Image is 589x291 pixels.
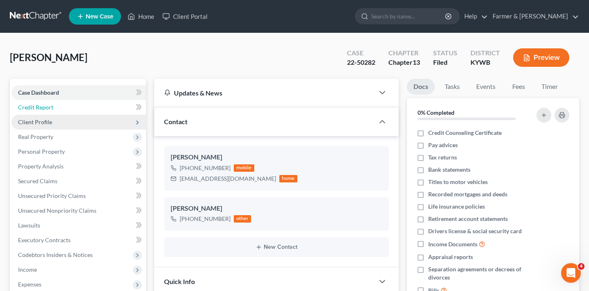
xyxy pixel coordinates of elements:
[428,202,485,211] span: Life insurance policies
[164,118,187,125] span: Contact
[428,141,458,149] span: Pay advices
[505,79,532,95] a: Fees
[470,58,500,67] div: KYWB
[18,192,86,199] span: Unsecured Priority Claims
[11,100,146,115] a: Credit Report
[18,104,53,111] span: Credit Report
[171,244,382,250] button: New Contact
[171,152,382,162] div: [PERSON_NAME]
[234,215,251,223] div: other
[433,58,457,67] div: Filed
[428,190,507,198] span: Recorded mortgages and deeds
[10,51,87,63] span: [PERSON_NAME]
[11,189,146,203] a: Unsecured Priority Claims
[428,178,488,186] span: Titles to motor vehicles
[347,48,375,58] div: Case
[11,85,146,100] a: Case Dashboard
[460,9,488,24] a: Help
[123,9,158,24] a: Home
[18,207,96,214] span: Unsecured Nonpriority Claims
[438,79,466,95] a: Tasks
[418,109,454,116] strong: 0% Completed
[428,215,508,223] span: Retirement account statements
[428,153,457,161] span: Tax returns
[428,240,477,248] span: Income Documents
[18,222,40,229] span: Lawsuits
[428,129,502,137] span: Credit Counseling Certificate
[433,48,457,58] div: Status
[279,175,297,182] div: home
[18,163,64,170] span: Property Analysis
[180,175,276,183] div: [EMAIL_ADDRESS][DOMAIN_NAME]
[18,236,71,243] span: Executory Contracts
[11,203,146,218] a: Unsecured Nonpriority Claims
[18,89,59,96] span: Case Dashboard
[18,266,37,273] span: Income
[489,9,579,24] a: Farmer & [PERSON_NAME]
[388,58,420,67] div: Chapter
[470,48,500,58] div: District
[11,218,146,233] a: Lawsuits
[18,281,41,288] span: Expenses
[11,159,146,174] a: Property Analysis
[86,14,113,20] span: New Case
[11,233,146,248] a: Executory Contracts
[561,263,581,283] iframe: Intercom live chat
[11,174,146,189] a: Secured Claims
[18,118,52,125] span: Client Profile
[413,58,420,66] span: 13
[470,79,502,95] a: Events
[158,9,212,24] a: Client Portal
[535,79,564,95] a: Timer
[18,148,65,155] span: Personal Property
[428,166,470,174] span: Bank statements
[407,79,435,95] a: Docs
[18,177,57,184] span: Secured Claims
[164,89,364,97] div: Updates & News
[428,227,522,235] span: Drivers license & social security card
[164,277,195,285] span: Quick Info
[347,58,375,67] div: 22-50282
[578,263,584,270] span: 4
[171,204,382,214] div: [PERSON_NAME]
[388,48,420,58] div: Chapter
[371,9,446,24] input: Search by name...
[18,251,93,258] span: Codebtors Insiders & Notices
[428,265,529,282] span: Separation agreements or decrees of divorces
[180,164,231,172] div: [PHONE_NUMBER]
[513,48,569,67] button: Preview
[180,215,231,223] div: [PHONE_NUMBER]
[428,253,473,261] span: Appraisal reports
[234,164,254,172] div: mobile
[18,133,53,140] span: Real Property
